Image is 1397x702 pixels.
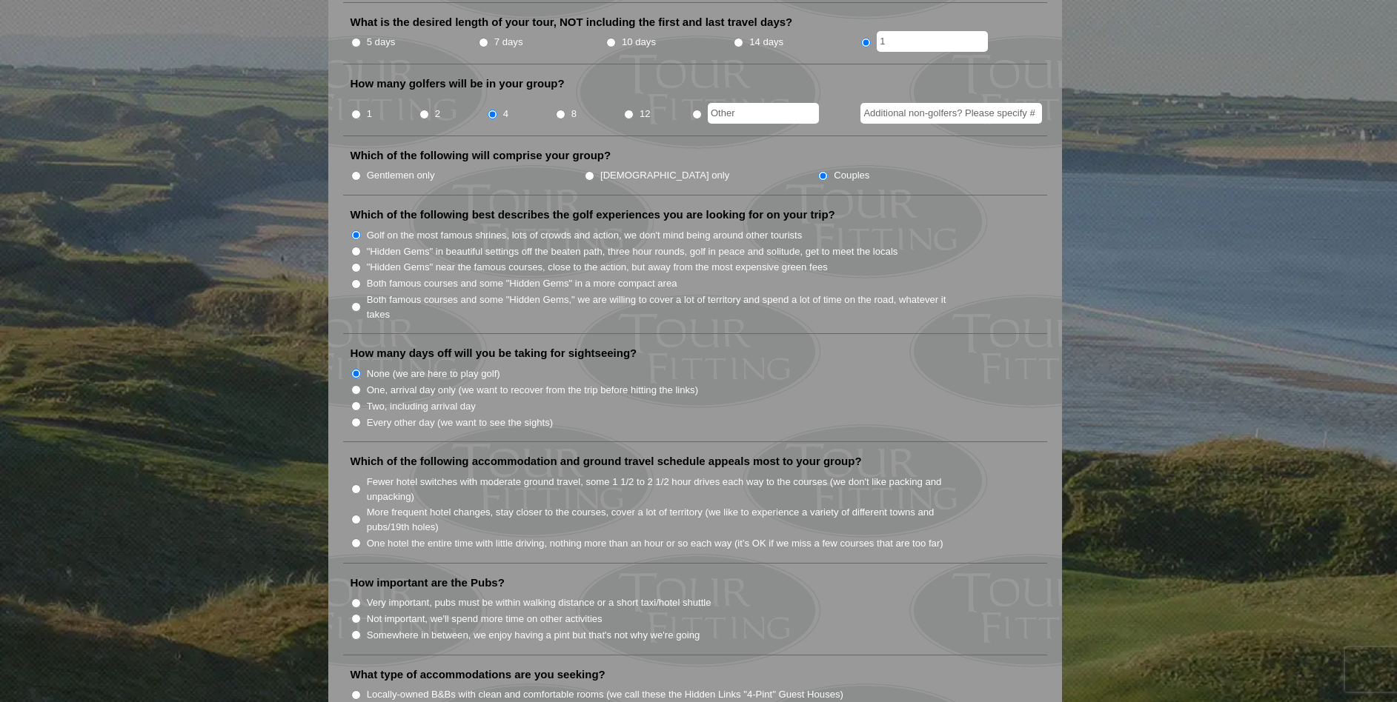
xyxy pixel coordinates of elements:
[367,687,843,702] label: Locally-owned B&Bs with clean and comfortable rooms (we call these the Hidden Links "4-Pint" Gues...
[367,292,963,321] label: Both famous courses and some "Hidden Gems," we are willing to cover a lot of territory and spend ...
[367,35,396,50] label: 5 days
[367,367,500,381] label: None (we are here to play golf)
[351,207,835,222] label: Which of the following best describes the golf experiences you are looking for on your trip?
[640,107,651,121] label: 12
[367,628,700,643] label: Somewhere in between, we enjoy having a pint but that's not why we're going
[834,168,869,183] label: Couples
[571,107,577,121] label: 8
[367,595,711,610] label: Very important, pubs must be within walking distance or a short taxi/hotel shuttle
[367,612,603,626] label: Not important, we'll spend more time on other activities
[860,103,1042,124] input: Additional non-golfers? Please specify #
[351,454,862,469] label: Which of the following accommodation and ground travel schedule appeals most to your group?
[367,244,898,259] label: "Hidden Gems" in beautiful settings off the beaten path, three hour rounds, golf in peace and sol...
[367,415,553,430] label: Every other day (we want to see the sights)
[435,107,440,121] label: 2
[503,107,508,121] label: 4
[367,399,476,414] label: Two, including arrival day
[367,505,963,534] label: More frequent hotel changes, stay closer to the courses, cover a lot of territory (we like to exp...
[367,536,943,551] label: One hotel the entire time with little driving, nothing more than an hour or so each way (it’s OK ...
[367,383,698,398] label: One, arrival day only (we want to recover from the trip before hitting the links)
[351,346,637,361] label: How many days off will you be taking for sightseeing?
[622,35,656,50] label: 10 days
[367,168,435,183] label: Gentlemen only
[351,15,793,30] label: What is the desired length of your tour, NOT including the first and last travel days?
[367,260,828,275] label: "Hidden Gems" near the famous courses, close to the action, but away from the most expensive gree...
[351,76,565,91] label: How many golfers will be in your group?
[367,107,372,121] label: 1
[708,103,819,124] input: Other
[351,148,611,163] label: Which of the following will comprise your group?
[367,475,963,504] label: Fewer hotel switches with moderate ground travel, some 1 1/2 to 2 1/2 hour drives each way to the...
[351,667,605,682] label: What type of accommodations are you seeking?
[600,168,729,183] label: [DEMOGRAPHIC_DATA] only
[351,575,505,590] label: How important are the Pubs?
[749,35,783,50] label: 14 days
[494,35,523,50] label: 7 days
[877,31,988,52] input: Other
[367,276,677,291] label: Both famous courses and some "Hidden Gems" in a more compact area
[367,228,803,243] label: Golf on the most famous shrines, lots of crowds and action, we don't mind being around other tour...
